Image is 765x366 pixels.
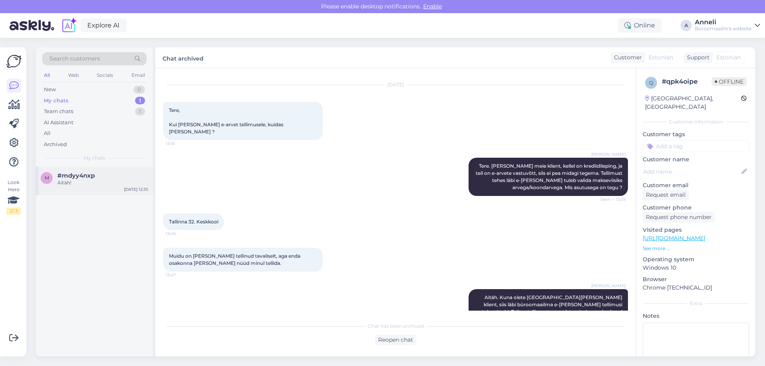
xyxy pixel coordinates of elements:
[44,129,51,137] div: All
[643,264,749,272] p: Windows 10
[695,25,751,32] div: Büroomaailm's website
[67,70,80,80] div: Web
[61,17,77,34] img: explore-ai
[368,323,424,330] span: Chat has been archived
[482,294,624,322] span: Aitäh. Kuna olete [GEOGRAPHIC_DATA][PERSON_NAME] klient, siis läbi büroomaailma e-[PERSON_NAME] t...
[130,70,147,80] div: Email
[166,272,196,278] span: 13:47
[695,19,751,25] div: Anneli
[169,219,218,225] span: Tallinna 32. Keskkool
[57,179,148,186] div: Aitäh!
[643,167,740,176] input: Add name
[80,19,126,32] a: Explore AI
[643,226,749,234] p: Visited pages
[49,55,100,63] span: Search customers
[643,212,715,223] div: Request phone number
[596,196,626,202] span: Seen ✓ 13:29
[716,53,741,62] span: Estonian
[163,52,204,63] label: Chat archived
[135,108,145,115] div: 1
[135,97,145,105] div: 1
[169,253,302,266] span: Muidu on [PERSON_NAME] tellinud tavaliselt, aga enda osakonna [PERSON_NAME] nüüd minul tellida.
[643,140,749,152] input: Add a tag
[662,77,712,86] div: # qpk4oipe
[643,300,749,307] div: Extra
[649,53,673,62] span: Estonian
[643,190,689,200] div: Request email
[57,172,95,179] span: #mdyy4nxp
[44,119,73,127] div: AI Assistant
[6,207,21,215] div: 2 / 3
[169,107,284,135] span: Tere, Kui [PERSON_NAME] e-arvet tellimusele, kuidas [PERSON_NAME] ?
[84,155,105,162] span: My chats
[421,3,444,10] span: Enable
[476,163,624,190] span: Tere. [PERSON_NAME] meie klient, kellel on krediidileping, ja teil on e-arvete vastuvõtt, siis ei...
[44,97,69,105] div: My chats
[6,54,22,69] img: Askly Logo
[166,231,196,237] span: 13:46
[124,186,148,192] div: [DATE] 12:35
[643,155,749,164] p: Customer name
[643,204,749,212] p: Customer phone
[166,141,196,147] span: 13:18
[643,181,749,190] p: Customer email
[645,94,741,111] div: [GEOGRAPHIC_DATA], [GEOGRAPHIC_DATA]
[163,81,628,88] div: [DATE]
[44,86,56,94] div: New
[643,312,749,320] p: Notes
[375,335,416,345] div: Reopen chat
[95,70,115,80] div: Socials
[643,255,749,264] p: Operating system
[591,151,626,157] span: [PERSON_NAME]
[643,118,749,125] div: Customer information
[42,70,51,80] div: All
[643,284,749,292] p: Chrome [TECHNICAL_ID]
[712,77,747,86] span: Offline
[681,20,692,31] div: A
[643,275,749,284] p: Browser
[684,53,710,62] div: Support
[6,179,21,215] div: Look Here
[649,80,653,86] span: q
[611,53,642,62] div: Customer
[618,18,661,33] div: Online
[643,245,749,252] p: See more ...
[643,130,749,139] p: Customer tags
[44,108,73,115] div: Team chats
[45,175,49,181] span: m
[133,86,145,94] div: 0
[643,235,705,242] a: [URL][DOMAIN_NAME]
[591,283,626,289] span: [PERSON_NAME]
[44,141,67,149] div: Archived
[695,19,760,32] a: AnneliBüroomaailm's website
